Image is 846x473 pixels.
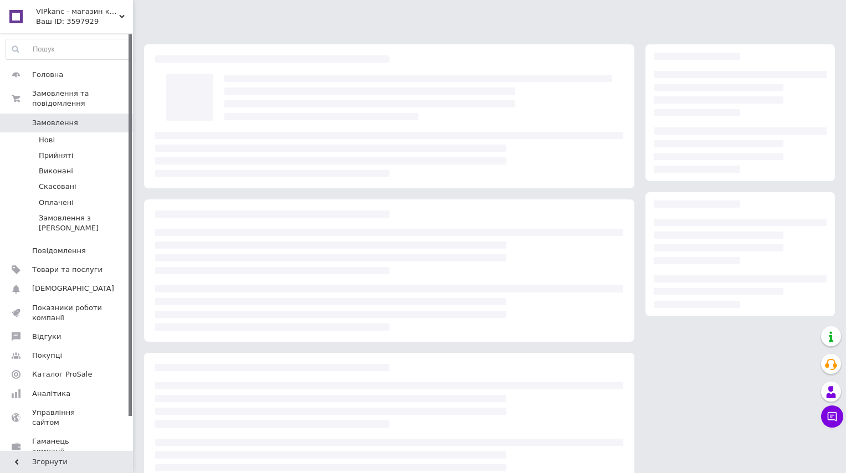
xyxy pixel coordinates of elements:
div: Ваш ID: 3597929 [36,17,133,27]
span: Відгуки [32,332,61,342]
span: Аналітика [32,389,70,399]
span: [DEMOGRAPHIC_DATA] [32,284,114,294]
span: Покупці [32,351,62,361]
span: Нові [39,135,55,145]
span: VIPkanc - магазин канцтоварів [36,7,119,17]
span: Повідомлення [32,246,86,256]
span: Головна [32,70,63,80]
span: Замовлення з [PERSON_NAME] [39,213,129,233]
span: Гаманець компанії [32,436,102,456]
input: Пошук [6,39,130,59]
span: Прийняті [39,151,73,161]
span: Замовлення [32,118,78,128]
span: Виконані [39,166,73,176]
span: Товари та послуги [32,265,102,275]
span: Скасовані [39,182,76,192]
span: Показники роботи компанії [32,303,102,323]
span: Управління сайтом [32,408,102,428]
span: Каталог ProSale [32,369,92,379]
span: Замовлення та повідомлення [32,89,133,109]
button: Чат з покупцем [821,405,843,428]
span: Оплачені [39,198,74,208]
